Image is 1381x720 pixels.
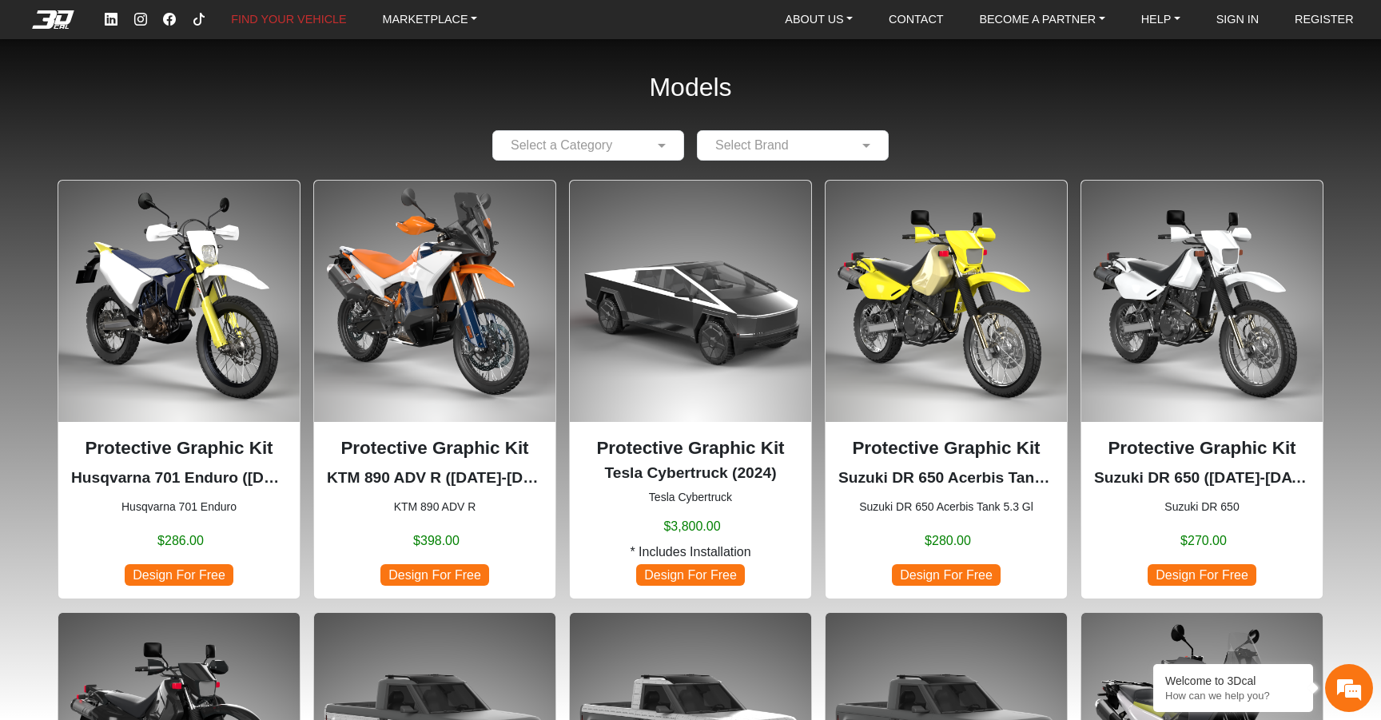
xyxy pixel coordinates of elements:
div: Tesla Cybertruck [569,180,812,599]
div: Husqvarna 701 Enduro [58,180,300,599]
p: Husqvarna 701 Enduro (2016-2024) [71,467,287,490]
span: $280.00 [925,531,971,551]
img: 890 ADV R null2023-2025 [314,181,555,422]
div: Navigation go back [18,82,42,106]
p: Suzuki DR 650 Acerbis Tank 5.3 Gl (1996-2024) [838,467,1054,490]
p: Protective Graphic Kit [327,435,543,462]
span: $286.00 [157,531,204,551]
p: Protective Graphic Kit [838,435,1054,462]
p: Tesla Cybertruck (2024) [583,462,798,485]
span: We're online! [93,188,221,340]
div: FAQs [107,472,206,522]
p: Suzuki DR 650 (1996-2024) [1094,467,1310,490]
p: Protective Graphic Kit [583,435,798,462]
a: REGISTER [1288,7,1360,32]
p: KTM 890 ADV R (2023-2025) [327,467,543,490]
span: Design For Free [636,564,745,586]
div: Welcome to 3Dcal [1165,674,1301,687]
span: $3,800.00 [663,517,720,536]
textarea: Type your message and hit 'Enter' [8,416,304,472]
div: Minimize live chat window [262,8,300,46]
p: Protective Graphic Kit [1094,435,1310,462]
img: DR 650Acerbis Tank 5.3 Gl1996-2024 [826,181,1067,422]
div: Suzuki DR 650 Acerbis Tank 5.3 Gl [825,180,1068,599]
img: DR 6501996-2024 [1081,181,1323,422]
a: ABOUT US [778,7,859,32]
div: KTM 890 ADV R [313,180,556,599]
span: Design For Free [892,564,1001,586]
h2: Models [649,51,731,124]
span: $270.00 [1180,531,1227,551]
div: Articles [205,472,304,522]
small: KTM 890 ADV R [327,499,543,515]
a: MARKETPLACE [376,7,484,32]
p: Protective Graphic Kit [71,435,287,462]
span: Design For Free [125,564,233,586]
span: Design For Free [380,564,489,586]
a: HELP [1135,7,1187,32]
small: Tesla Cybertruck [583,489,798,506]
img: 701 Enduronull2016-2024 [58,181,300,422]
div: Suzuki DR 650 [1081,180,1323,599]
p: How can we help you? [1165,690,1301,702]
small: Husqvarna 701 Enduro [71,499,287,515]
span: $398.00 [413,531,460,551]
a: SIGN IN [1210,7,1266,32]
span: * Includes Installation [630,543,750,562]
small: Suzuki DR 650 [1094,499,1310,515]
small: Suzuki DR 650 Acerbis Tank 5.3 Gl [838,499,1054,515]
span: Design For Free [1148,564,1256,586]
a: CONTACT [882,7,949,32]
span: Conversation [8,500,107,511]
a: BECOME A PARTNER [973,7,1111,32]
img: Cybertrucknull2024 [570,181,811,422]
a: FIND YOUR VEHICLE [225,7,352,32]
div: Chat with us now [107,84,293,105]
